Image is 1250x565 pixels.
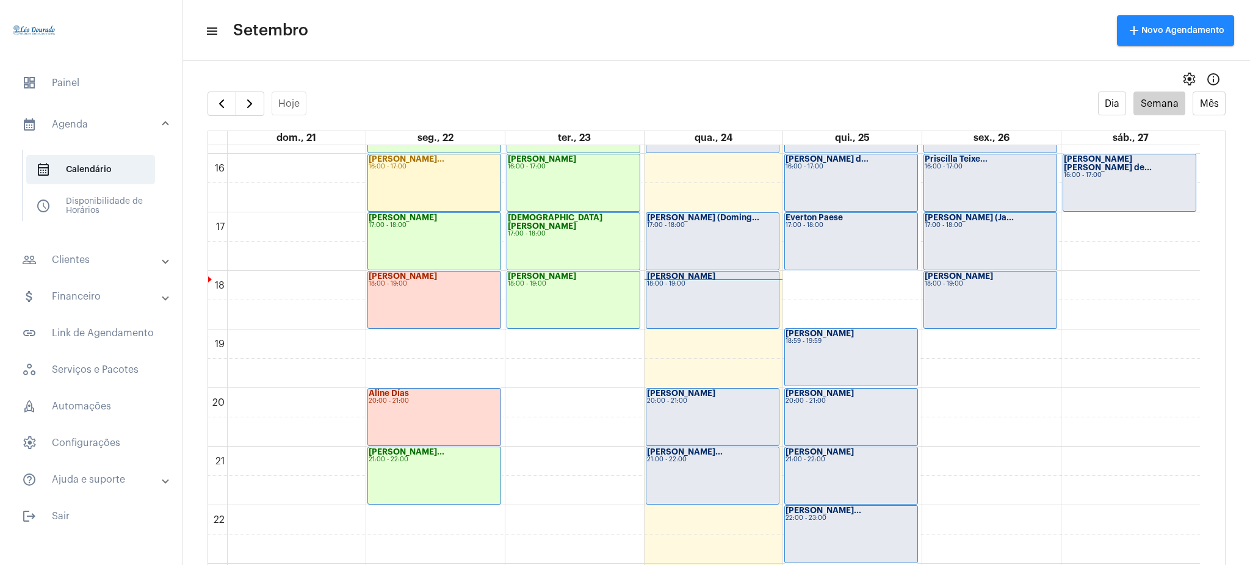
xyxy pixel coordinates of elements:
[208,92,236,116] button: Semana Anterior
[212,339,227,350] div: 19
[647,272,715,280] strong: [PERSON_NAME]
[12,428,170,458] span: Configurações
[508,231,639,237] div: 17:00 - 18:00
[369,398,500,405] div: 20:00 - 21:00
[786,506,861,514] strong: [PERSON_NAME]...
[10,6,59,55] img: 4c910ca3-f26c-c648-53c7-1a2041c6e520.jpg
[7,144,182,238] div: sidenav iconAgenda
[1177,67,1201,92] button: settings
[22,326,37,340] mat-icon: sidenav icon
[1127,23,1141,38] mat-icon: add
[369,456,500,463] div: 21:00 - 22:00
[647,456,778,463] div: 21:00 - 22:00
[22,117,37,132] mat-icon: sidenav icon
[786,515,917,522] div: 22:00 - 23:00
[22,289,37,304] mat-icon: sidenav icon
[415,131,456,145] a: 22 de setembro de 2025
[7,245,182,275] mat-expansion-panel-header: sidenav iconClientes
[786,164,917,170] div: 16:00 - 17:00
[508,214,602,230] strong: [DEMOGRAPHIC_DATA][PERSON_NAME]
[22,436,37,450] span: sidenav icon
[369,448,444,456] strong: [PERSON_NAME]...
[36,162,51,177] span: sidenav icon
[12,502,170,531] span: Sair
[22,253,163,267] mat-panel-title: Clientes
[508,164,639,170] div: 16:00 - 17:00
[12,318,170,348] span: Link de Agendamento
[925,281,1056,287] div: 18:00 - 19:00
[7,282,182,311] mat-expansion-panel-header: sidenav iconFinanceiro
[274,131,319,145] a: 21 de setembro de 2025
[786,222,917,229] div: 17:00 - 18:00
[212,163,227,174] div: 16
[22,289,163,304] mat-panel-title: Financeiro
[786,338,917,345] div: 18:59 - 19:59
[369,389,409,397] strong: Aline Días
[213,456,227,467] div: 21
[212,280,227,291] div: 18
[647,389,715,397] strong: [PERSON_NAME]
[1110,131,1151,145] a: 27 de setembro de 2025
[1064,172,1196,179] div: 16:00 - 17:00
[1201,67,1226,92] button: Info
[647,222,778,229] div: 17:00 - 18:00
[1182,72,1196,87] span: settings
[7,105,182,144] mat-expansion-panel-header: sidenav iconAgenda
[369,214,437,221] strong: [PERSON_NAME]
[22,509,37,524] mat-icon: sidenav icon
[26,155,155,184] span: Calendário
[1117,15,1234,46] button: Novo Agendamento
[786,155,869,163] strong: [PERSON_NAME] d...
[369,281,500,287] div: 18:00 - 19:00
[1133,92,1185,115] button: Semana
[925,155,988,163] strong: Priscilla Teixe...
[22,76,37,90] span: sidenav icon
[647,398,778,405] div: 20:00 - 21:00
[7,465,182,494] mat-expansion-panel-header: sidenav iconAjuda e suporte
[555,131,593,145] a: 23 de setembro de 2025
[233,21,308,40] span: Setembro
[1193,92,1226,115] button: Mês
[369,164,500,170] div: 16:00 - 17:00
[22,472,163,487] mat-panel-title: Ajuda e suporte
[210,397,227,408] div: 20
[211,514,227,525] div: 22
[1098,92,1127,115] button: Dia
[22,399,37,414] span: sidenav icon
[786,214,843,221] strong: Everton Paese
[508,155,576,163] strong: [PERSON_NAME]
[925,164,1056,170] div: 16:00 - 17:00
[369,272,437,280] strong: [PERSON_NAME]
[22,362,37,377] span: sidenav icon
[22,117,163,132] mat-panel-title: Agenda
[369,222,500,229] div: 17:00 - 18:00
[647,448,723,456] strong: [PERSON_NAME]...
[205,24,217,38] mat-icon: sidenav icon
[833,131,872,145] a: 25 de setembro de 2025
[1206,72,1221,87] mat-icon: Info
[786,389,854,397] strong: [PERSON_NAME]
[647,214,759,221] strong: [PERSON_NAME] (Doming...
[12,355,170,384] span: Serviços e Pacotes
[214,221,227,232] div: 17
[1127,26,1224,35] span: Novo Agendamento
[12,68,170,98] span: Painel
[369,155,444,163] strong: [PERSON_NAME]...
[925,272,993,280] strong: [PERSON_NAME]
[22,253,37,267] mat-icon: sidenav icon
[508,272,576,280] strong: [PERSON_NAME]
[12,392,170,421] span: Automações
[971,131,1012,145] a: 26 de setembro de 2025
[786,448,854,456] strong: [PERSON_NAME]
[272,92,307,115] button: Hoje
[36,199,51,214] span: sidenav icon
[692,131,735,145] a: 24 de setembro de 2025
[508,281,639,287] div: 18:00 - 19:00
[647,281,778,287] div: 18:00 - 19:00
[26,192,155,221] span: Disponibilidade de Horários
[925,214,1014,221] strong: [PERSON_NAME] (Ja...
[786,329,854,337] strong: [PERSON_NAME]
[22,472,37,487] mat-icon: sidenav icon
[1064,155,1152,171] strong: [PERSON_NAME] [PERSON_NAME] de...
[786,456,917,463] div: 21:00 - 22:00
